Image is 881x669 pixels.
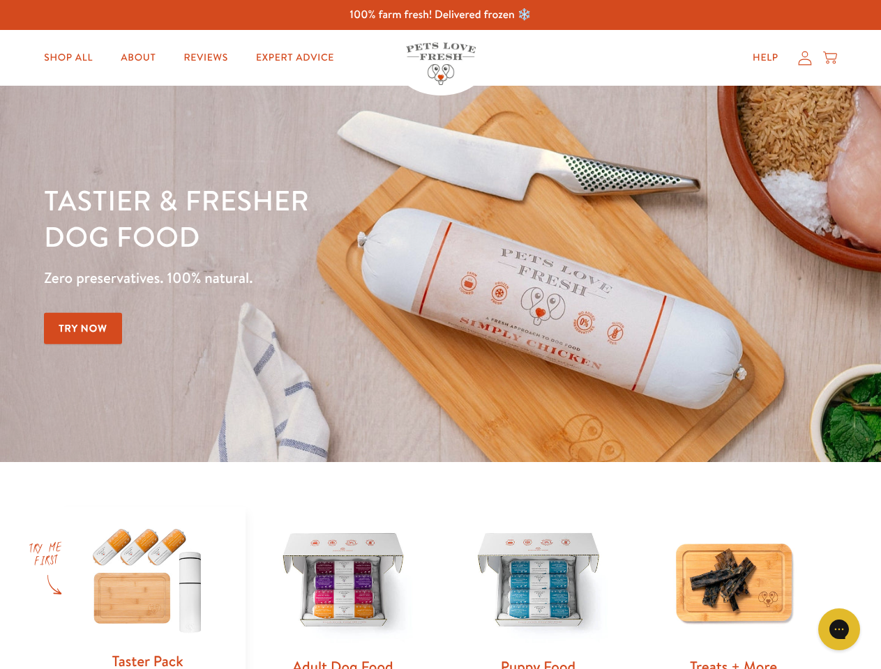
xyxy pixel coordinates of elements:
[172,44,239,72] a: Reviews
[741,44,790,72] a: Help
[245,44,345,72] a: Expert Advice
[44,266,573,291] p: Zero preservatives. 100% natural.
[44,182,573,254] h1: Tastier & fresher dog food
[811,603,867,655] iframe: Gorgias live chat messenger
[110,44,167,72] a: About
[44,313,122,344] a: Try Now
[33,44,104,72] a: Shop All
[406,43,476,85] img: Pets Love Fresh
